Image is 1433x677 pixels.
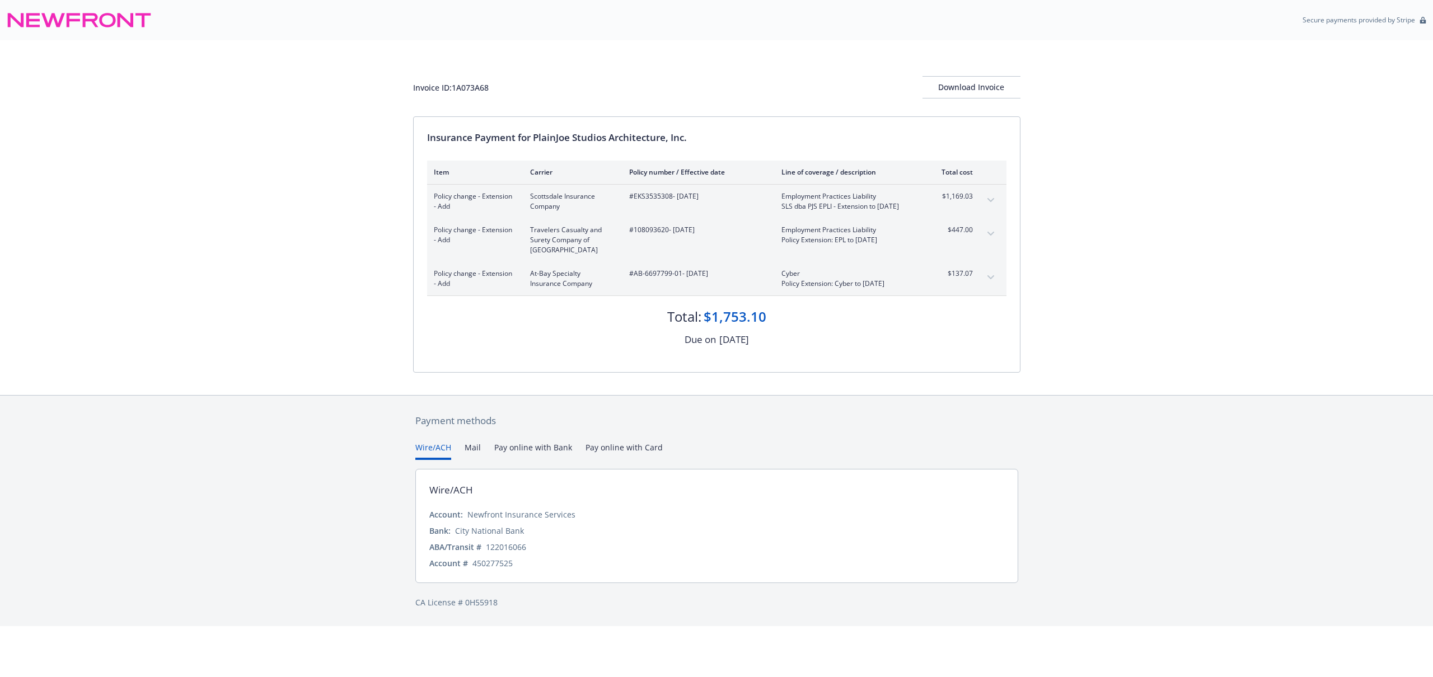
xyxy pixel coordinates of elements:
[415,413,1018,428] div: Payment methods
[455,525,524,537] div: City National Bank
[427,185,1006,218] div: Policy change - Extension - AddScottsdale Insurance Company#EKS3535308- [DATE]Employment Practice...
[415,441,451,460] button: Wire/ACH
[982,191,1000,209] button: expand content
[434,269,512,289] span: Policy change - Extension - Add
[1303,15,1415,25] p: Secure payments provided by Stripe
[434,167,512,177] div: Item
[434,191,512,211] span: Policy change - Extension - Add
[467,509,575,520] div: Newfront Insurance Services
[530,225,611,255] span: Travelers Casualty and Surety Company of [GEOGRAPHIC_DATA]
[685,332,716,347] div: Due on
[530,167,611,177] div: Carrier
[629,191,764,201] span: #EKS3535308 - [DATE]
[429,483,473,497] div: Wire/ACH
[530,269,611,289] span: At-Bay Specialty Insurance Company
[629,167,764,177] div: Policy number / Effective date
[781,235,913,245] span: Policy Extension: EPL to [DATE]
[931,167,973,177] div: Total cost
[629,269,764,279] span: #AB-6697799-01 - [DATE]
[434,225,512,245] span: Policy change - Extension - Add
[427,218,1006,262] div: Policy change - Extension - AddTravelers Casualty and Surety Company of [GEOGRAPHIC_DATA]#1080936...
[781,279,913,289] span: Policy Extension: Cyber to [DATE]
[781,225,913,245] span: Employment Practices LiabilityPolicy Extension: EPL to [DATE]
[429,509,463,520] div: Account:
[781,191,913,201] span: Employment Practices Liability
[931,191,973,201] span: $1,169.03
[427,262,1006,295] div: Policy change - Extension - AddAt-Bay Specialty Insurance Company#AB-6697799-01- [DATE]CyberPolic...
[629,225,764,235] span: #108093620 - [DATE]
[781,201,913,211] span: SLS dba PJS EPLI - Extension to [DATE]
[781,225,913,235] span: Employment Practices Liability
[781,269,913,289] span: CyberPolicy Extension: Cyber to [DATE]
[530,191,611,211] span: Scottsdale Insurance Company
[667,307,701,326] div: Total:
[781,269,913,279] span: Cyber
[429,557,468,569] div: Account #
[429,525,451,537] div: Bank:
[413,82,489,93] div: Invoice ID: 1A073A68
[494,441,572,460] button: Pay online with Bank
[922,76,1020,98] button: Download Invoice
[719,332,749,347] div: [DATE]
[486,541,526,553] div: 122016066
[415,596,1018,608] div: CA License # 0H55918
[472,557,513,569] div: 450277525
[704,307,766,326] div: $1,753.10
[982,269,1000,286] button: expand content
[586,441,663,460] button: Pay online with Card
[931,269,973,279] span: $137.07
[465,441,481,460] button: Mail
[429,541,481,553] div: ABA/Transit #
[982,225,1000,243] button: expand content
[931,225,973,235] span: $447.00
[922,77,1020,98] div: Download Invoice
[427,130,1006,145] div: Insurance Payment for PlainJoe Studios Architecture, Inc.
[781,191,913,211] span: Employment Practices LiabilitySLS dba PJS EPLI - Extension to [DATE]
[781,167,913,177] div: Line of coverage / description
